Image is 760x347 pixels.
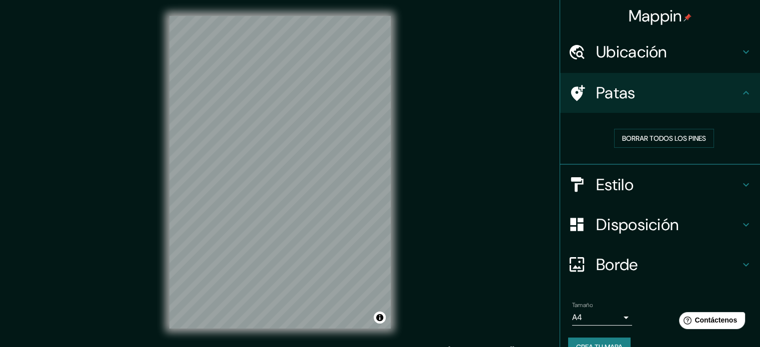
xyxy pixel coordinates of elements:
font: A4 [572,312,582,323]
div: Borde [560,245,760,285]
font: Patas [596,82,636,103]
div: Disposición [560,205,760,245]
button: Borrar todos los pines [614,129,714,148]
canvas: Mapa [169,16,391,329]
div: Patas [560,73,760,113]
img: pin-icon.png [684,13,692,21]
iframe: Lanzador de widgets de ayuda [671,308,749,336]
font: Disposición [596,214,679,235]
button: Activar o desactivar atribución [374,312,386,324]
font: Borde [596,254,638,275]
div: Estilo [560,165,760,205]
font: Mappin [629,5,682,26]
div: A4 [572,310,632,326]
div: Ubicación [560,32,760,72]
font: Ubicación [596,41,667,62]
font: Tamaño [572,301,593,309]
font: Borrar todos los pines [622,134,706,143]
font: Estilo [596,174,634,195]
